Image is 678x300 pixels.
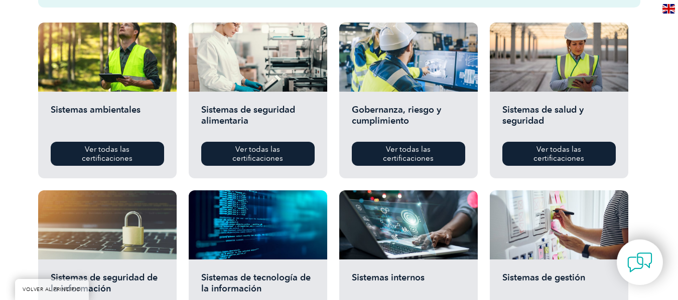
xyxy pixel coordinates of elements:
font: Sistemas de seguridad de la información [51,272,158,294]
a: Ver todas las certificaciones [502,142,616,166]
font: Sistemas internos [352,272,425,283]
font: Sistemas de salud y seguridad [502,104,584,126]
font: Sistemas de gestión [502,272,585,283]
font: VOLVER AL PRINCIPIO [23,286,81,292]
a: Ver todas las certificaciones [51,142,164,166]
a: Ver todas las certificaciones [201,142,315,166]
a: VOLVER AL PRINCIPIO [15,279,89,300]
font: Ver todas las certificaciones [533,145,584,163]
a: Ver todas las certificaciones [352,142,465,166]
font: Sistemas ambientales [51,104,141,115]
font: Sistemas de tecnología de la información [201,272,311,294]
font: Ver todas las certificaciones [82,145,132,163]
font: Ver todas las certificaciones [383,145,434,163]
img: contact-chat.png [627,250,652,275]
font: Sistemas de seguridad alimentaria [201,104,295,126]
img: en [662,4,675,14]
font: Gobernanza, riesgo y cumplimiento [352,104,441,126]
font: Ver todas las certificaciones [232,145,283,163]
